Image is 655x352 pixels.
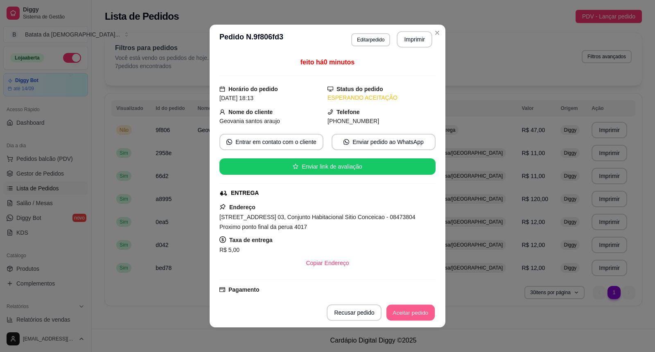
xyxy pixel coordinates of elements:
[219,109,225,115] span: user
[219,236,226,243] span: dollar
[299,255,355,271] button: Copiar Endereço
[327,118,379,124] span: [PHONE_NUMBER]
[337,86,383,92] strong: Status do pedido
[226,139,232,145] span: whats-app
[219,31,283,48] h3: Pedido N. 9f806fd3
[219,203,226,210] span: pushpin
[337,109,360,115] strong: Telefone
[219,118,280,124] span: Geovania santos araujo
[431,26,444,39] button: Close
[343,139,349,145] span: whats-app
[219,134,323,150] button: whats-appEntrar em contato com o cliente
[219,158,436,175] button: starEnviar link de avaliação
[293,164,298,169] span: star
[231,189,259,197] div: ENTREGA
[229,237,273,243] strong: Taxa de entrega
[228,86,278,92] strong: Horário do pedido
[332,134,436,150] button: whats-appEnviar pedido ao WhatsApp
[351,33,390,46] button: Editarpedido
[386,305,435,321] button: Aceitar pedido
[397,31,432,48] button: Imprimir
[219,247,239,253] span: R$ 5,00
[327,304,382,321] button: Recusar pedido
[300,59,355,66] span: feito há 0 minutos
[327,86,333,92] span: desktop
[219,287,225,293] span: credit-card
[228,109,273,115] strong: Nome do cliente
[219,95,253,101] span: [DATE] 18:13
[228,286,259,293] strong: Pagamento
[229,204,255,210] strong: Endereço
[327,109,333,115] span: phone
[219,86,225,92] span: calendar
[327,94,436,102] div: ESPERANDO ACEITAÇÃO
[219,214,416,230] span: [STREET_ADDRESS] 03, Conjunto Habitacional Sitio Conceicao - 08473804 Proximo ponto final da peru...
